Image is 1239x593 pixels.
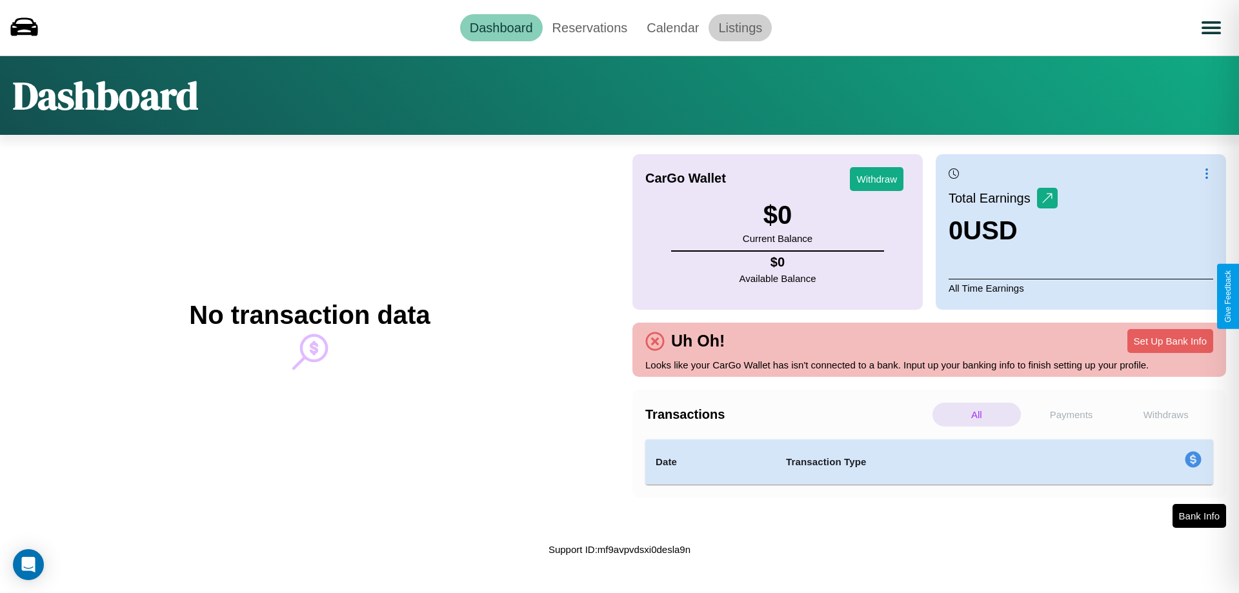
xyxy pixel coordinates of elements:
p: Looks like your CarGo Wallet has isn't connected to a bank. Input up your banking info to finish ... [645,356,1213,374]
div: Give Feedback [1224,270,1233,323]
button: Bank Info [1173,504,1226,528]
h1: Dashboard [13,69,198,122]
button: Withdraw [850,167,903,191]
a: Calendar [637,14,709,41]
a: Dashboard [460,14,543,41]
p: Withdraws [1122,403,1210,427]
p: All Time Earnings [949,279,1213,297]
table: simple table [645,439,1213,485]
p: Available Balance [740,270,816,287]
h3: $ 0 [743,201,812,230]
a: Reservations [543,14,638,41]
h4: Uh Oh! [665,332,731,350]
p: Current Balance [743,230,812,247]
p: Support ID: mf9avpvdsxi0desla9n [549,541,690,558]
h4: Transactions [645,407,929,422]
div: Open Intercom Messenger [13,549,44,580]
a: Listings [709,14,772,41]
button: Set Up Bank Info [1127,329,1213,353]
h3: 0 USD [949,216,1058,245]
h4: CarGo Wallet [645,171,726,186]
p: Payments [1027,403,1116,427]
p: Total Earnings [949,186,1037,210]
p: All [932,403,1021,427]
h2: No transaction data [189,301,430,330]
h4: Transaction Type [786,454,1079,470]
h4: Date [656,454,765,470]
button: Open menu [1193,10,1229,46]
h4: $ 0 [740,255,816,270]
